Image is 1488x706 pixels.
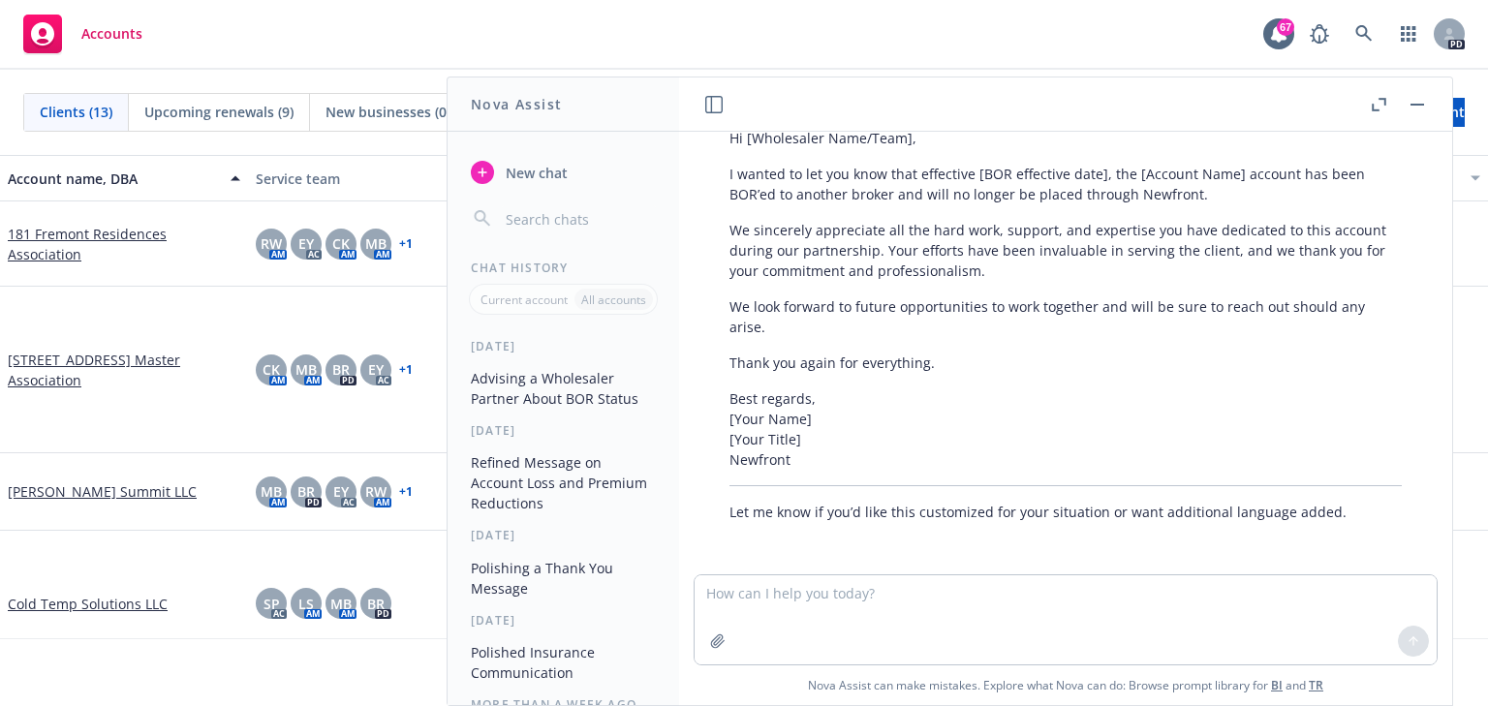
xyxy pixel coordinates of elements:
[40,102,112,122] span: Clients (13)
[729,353,1402,373] p: Thank you again for everything.
[295,359,317,380] span: MB
[729,296,1402,337] p: We look forward to future opportunities to work together and will be sure to reach out should any...
[367,594,385,614] span: BR
[8,350,240,390] a: [STREET_ADDRESS] Master Association
[332,233,350,254] span: CK
[1389,15,1428,53] a: Switch app
[330,594,352,614] span: MB
[729,388,1402,470] p: Best regards, [Your Name] [Your Title] Newfront
[729,128,1402,148] p: Hi [Wholesaler Name/Team],
[1345,15,1383,53] a: Search
[399,486,413,498] a: + 1
[365,233,387,254] span: MB
[463,362,664,414] button: Advising a Wholesaler Partner About BOR Status
[256,169,488,189] div: Service team
[448,612,679,629] div: [DATE]
[261,233,282,254] span: RW
[298,594,314,614] span: LS
[463,636,664,689] button: Polished Insurance Communication
[463,552,664,604] button: Polishing a Thank You Message
[81,26,142,42] span: Accounts
[581,292,646,308] p: All accounts
[325,102,450,122] span: New businesses (0)
[471,94,562,114] h1: Nova Assist
[502,163,568,183] span: New chat
[399,238,413,250] a: + 1
[448,338,679,354] div: [DATE]
[8,594,168,614] a: Cold Temp Solutions LLC
[463,155,664,190] button: New chat
[263,359,280,380] span: CK
[399,364,413,376] a: + 1
[15,7,150,61] a: Accounts
[144,102,294,122] span: Upcoming renewals (9)
[502,205,656,232] input: Search chats
[261,481,282,502] span: MB
[1309,677,1323,693] a: TR
[8,169,219,189] div: Account name, DBA
[729,164,1402,204] p: I wanted to let you know that effective [BOR effective date], the [Account Name] account has been...
[333,481,349,502] span: EY
[463,446,664,519] button: Refined Message on Account Loss and Premium Reductions
[448,260,679,276] div: Chat History
[1271,677,1283,693] a: BI
[8,224,240,264] a: 181 Fremont Residences Association
[729,502,1402,522] p: Let me know if you’d like this customized for your situation or want additional language added.
[297,481,315,502] span: BR
[298,233,314,254] span: EY
[448,527,679,543] div: [DATE]
[365,481,387,502] span: RW
[448,422,679,439] div: [DATE]
[480,292,568,308] p: Current account
[1300,15,1339,53] a: Report a Bug
[1277,18,1294,36] div: 67
[729,220,1402,281] p: We sincerely appreciate all the hard work, support, and expertise you have dedicated to this acco...
[368,359,384,380] span: EY
[687,665,1444,705] span: Nova Assist can make mistakes. Explore what Nova can do: Browse prompt library for and
[332,359,350,380] span: BR
[248,155,496,201] button: Service team
[263,594,280,614] span: SP
[8,481,197,502] a: [PERSON_NAME] Summit LLC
